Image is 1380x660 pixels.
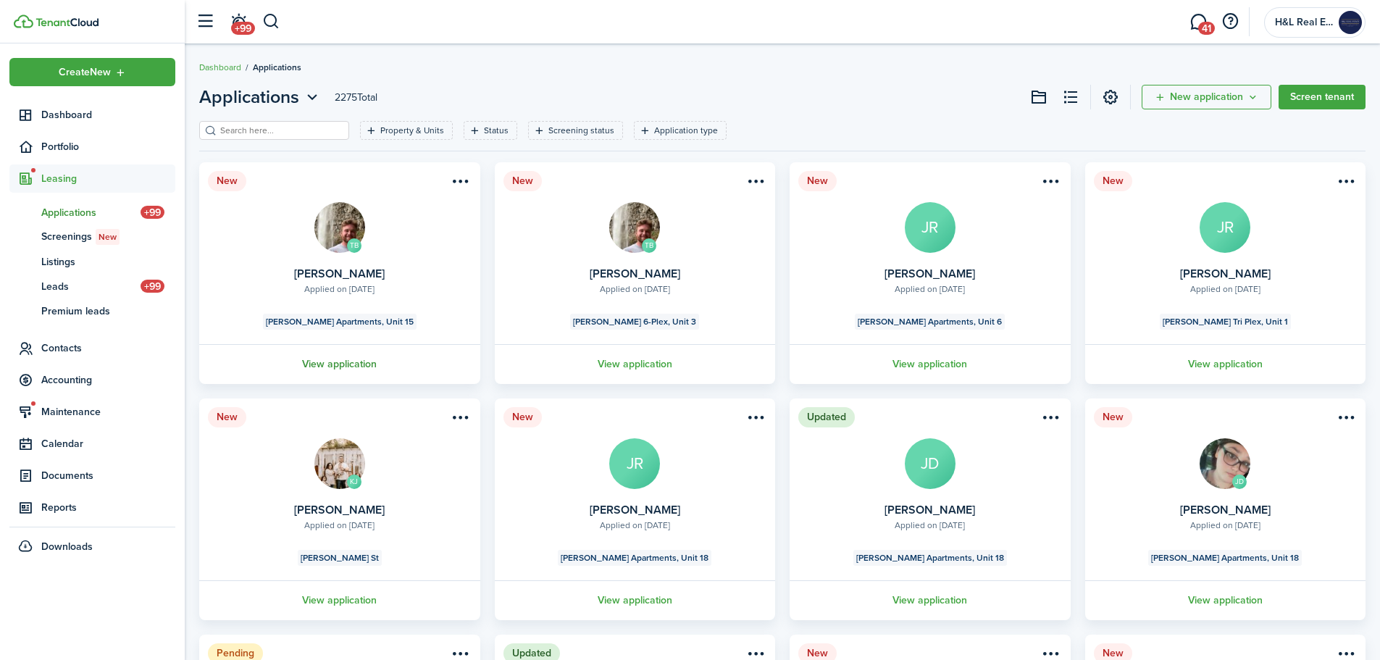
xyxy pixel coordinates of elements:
div: Applied on [DATE] [600,519,670,532]
button: New application [1142,85,1271,109]
button: Open menu [199,84,322,110]
filter-tag: Open filter [360,121,453,140]
a: View application [787,580,1073,620]
button: Open menu [743,410,766,430]
filter-tag: Open filter [634,121,727,140]
status: Updated [798,407,855,427]
button: Search [262,9,280,34]
button: Applications [199,84,322,110]
a: Dashboard [199,61,241,74]
span: [PERSON_NAME] Apartments, Unit 18 [856,551,1004,564]
span: Premium leads [41,304,175,319]
a: View application [493,344,778,384]
status: New [208,407,246,427]
div: Applied on [DATE] [600,283,670,296]
button: Open resource center [1218,9,1242,34]
span: Leasing [41,171,175,186]
span: +99 [231,22,255,35]
a: Messaging [1184,4,1212,41]
a: Premium leads [9,298,175,323]
div: Applied on [DATE] [895,283,965,296]
status: New [1094,407,1132,427]
a: View application [197,344,482,384]
button: Open menu [1142,85,1271,109]
span: Leads [41,279,141,294]
span: Accounting [41,372,175,388]
button: Open sidebar [191,8,219,35]
input: Search here... [217,124,344,138]
a: View application [787,344,1073,384]
span: [PERSON_NAME] Tri Plex, Unit 1 [1163,315,1288,328]
button: Open menu [1039,410,1062,430]
filter-tag: Open filter [464,121,517,140]
span: [PERSON_NAME] Apartments, Unit 18 [561,551,708,564]
card-title: [PERSON_NAME] [590,267,680,280]
span: +99 [141,206,164,219]
div: Applied on [DATE] [1190,519,1260,532]
span: Applications [41,205,141,220]
avatar-text: JD [905,438,955,489]
button: Open menu [1039,174,1062,193]
a: Listings [9,249,175,274]
header-page-total: 2275 Total [335,90,377,105]
card-title: [PERSON_NAME] [1180,267,1271,280]
img: Raelynn Irene ralph [1200,438,1250,489]
a: View application [197,580,482,620]
a: View application [493,580,778,620]
img: H&L Real Estate Property Management Company [1339,11,1362,34]
span: New [99,230,117,243]
button: Open menu [9,58,175,86]
img: Tito Martinez [314,438,365,489]
a: Dashboard [9,101,175,129]
span: Portfolio [41,139,175,154]
button: Open menu [448,410,472,430]
span: Applications [253,61,301,74]
span: New application [1170,92,1243,102]
button: Open menu [1334,410,1357,430]
status: New [1094,171,1132,191]
avatar-text: JR [1200,202,1250,253]
card-title: [PERSON_NAME] [294,504,385,517]
card-title: [PERSON_NAME] [294,267,385,280]
avatar-text: JR [609,438,660,489]
div: Applied on [DATE] [304,519,375,532]
img: Ian Mac Garrett [314,202,365,253]
filter-tag-label: Status [484,124,509,137]
status: New [503,407,542,427]
span: 41 [1198,22,1215,35]
span: [PERSON_NAME] St [301,551,379,564]
a: View application [1083,580,1368,620]
card-title: [PERSON_NAME] [885,504,975,517]
avatar-text: JD [1232,475,1247,489]
span: Downloads [41,539,93,554]
span: +99 [141,280,164,293]
a: Screen tenant [1279,85,1366,109]
button: Open menu [1334,174,1357,193]
status: New [798,171,837,191]
img: TenantCloud [35,18,99,27]
card-title: [PERSON_NAME] [590,504,680,517]
span: Applications [199,84,299,110]
span: H&L Real Estate Property Management Company [1275,17,1333,28]
a: Notifications [225,4,252,41]
span: Maintenance [41,404,175,419]
card-title: [PERSON_NAME] [885,267,975,280]
div: Applied on [DATE] [304,283,375,296]
div: Applied on [DATE] [1190,283,1260,296]
avatar-text: KJ [347,475,361,489]
span: [PERSON_NAME] 6-Plex, Unit 3 [573,315,696,328]
filter-tag-label: Property & Units [380,124,444,137]
span: [PERSON_NAME] Apartments, Unit 15 [266,315,414,328]
span: Create New [59,67,111,78]
span: Calendar [41,436,175,451]
a: Reports [9,493,175,522]
span: Documents [41,468,175,483]
a: View application [1083,344,1368,384]
a: Applications+99 [9,200,175,225]
span: Dashboard [41,107,175,122]
filter-tag-label: Screening status [548,124,614,137]
button: Open menu [743,174,766,193]
avatar-text: TB [347,238,361,253]
span: Reports [41,500,175,515]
